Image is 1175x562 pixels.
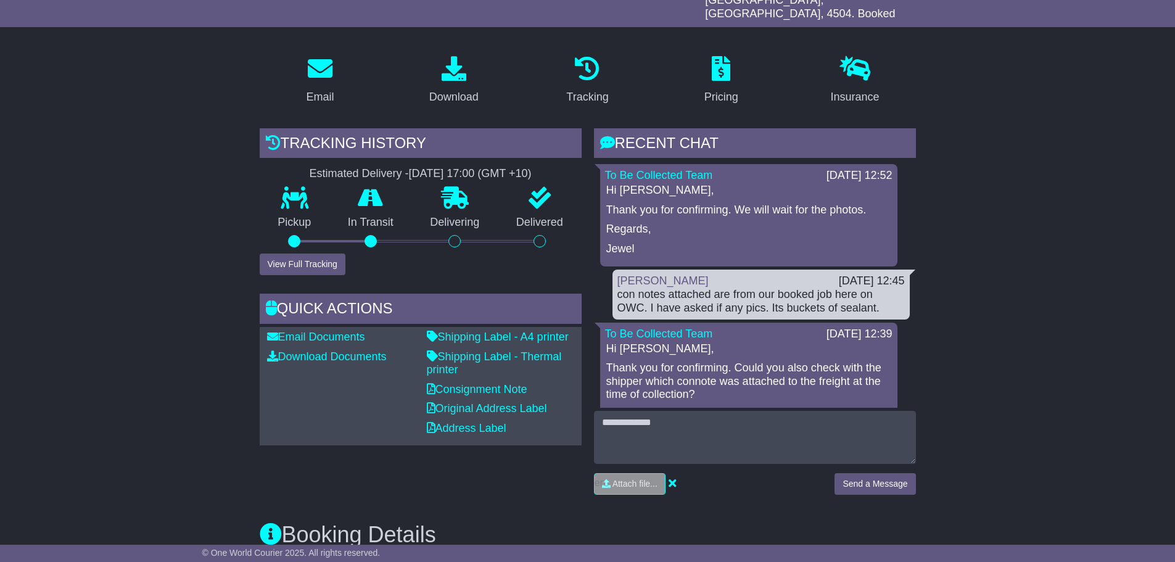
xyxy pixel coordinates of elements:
[606,204,891,217] p: Thank you for confirming. We will wait for the photos.
[260,254,345,275] button: View Full Tracking
[427,383,527,395] a: Consignment Note
[260,216,330,229] p: Pickup
[409,167,532,181] div: [DATE] 17:00 (GMT +10)
[606,242,891,256] p: Jewel
[594,128,916,162] div: RECENT CHAT
[606,184,891,197] p: Hi [PERSON_NAME],
[696,52,746,110] a: Pricing
[427,422,506,434] a: Address Label
[617,288,905,315] div: con notes attached are from our booked job here on OWC. I have asked if any pics. Its buckets of ...
[260,167,582,181] div: Estimated Delivery -
[606,408,891,448] p: If they are able to provide a photo of the freight as well, that would be helpful so we can forwa...
[831,89,880,105] div: Insurance
[827,169,893,183] div: [DATE] 12:52
[267,350,387,363] a: Download Documents
[427,350,562,376] a: Shipping Label - Thermal printer
[498,216,582,229] p: Delivered
[260,128,582,162] div: Tracking history
[617,275,709,287] a: [PERSON_NAME]
[823,52,888,110] a: Insurance
[427,402,547,415] a: Original Address Label
[267,331,365,343] a: Email Documents
[421,52,487,110] a: Download
[260,523,916,547] h3: Booking Details
[566,89,608,105] div: Tracking
[306,89,334,105] div: Email
[839,275,905,288] div: [DATE] 12:45
[427,331,569,343] a: Shipping Label - A4 printer
[260,294,582,327] div: Quick Actions
[329,216,412,229] p: In Transit
[298,52,342,110] a: Email
[605,328,713,340] a: To Be Collected Team
[827,328,893,341] div: [DATE] 12:39
[704,89,738,105] div: Pricing
[558,52,616,110] a: Tracking
[606,223,891,236] p: Regards,
[835,473,915,495] button: Send a Message
[606,342,891,356] p: Hi [PERSON_NAME],
[429,89,479,105] div: Download
[412,216,498,229] p: Delivering
[202,548,381,558] span: © One World Courier 2025. All rights reserved.
[605,169,713,181] a: To Be Collected Team
[606,362,891,402] p: Thank you for confirming. Could you also check with the shipper which connote was attached to the...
